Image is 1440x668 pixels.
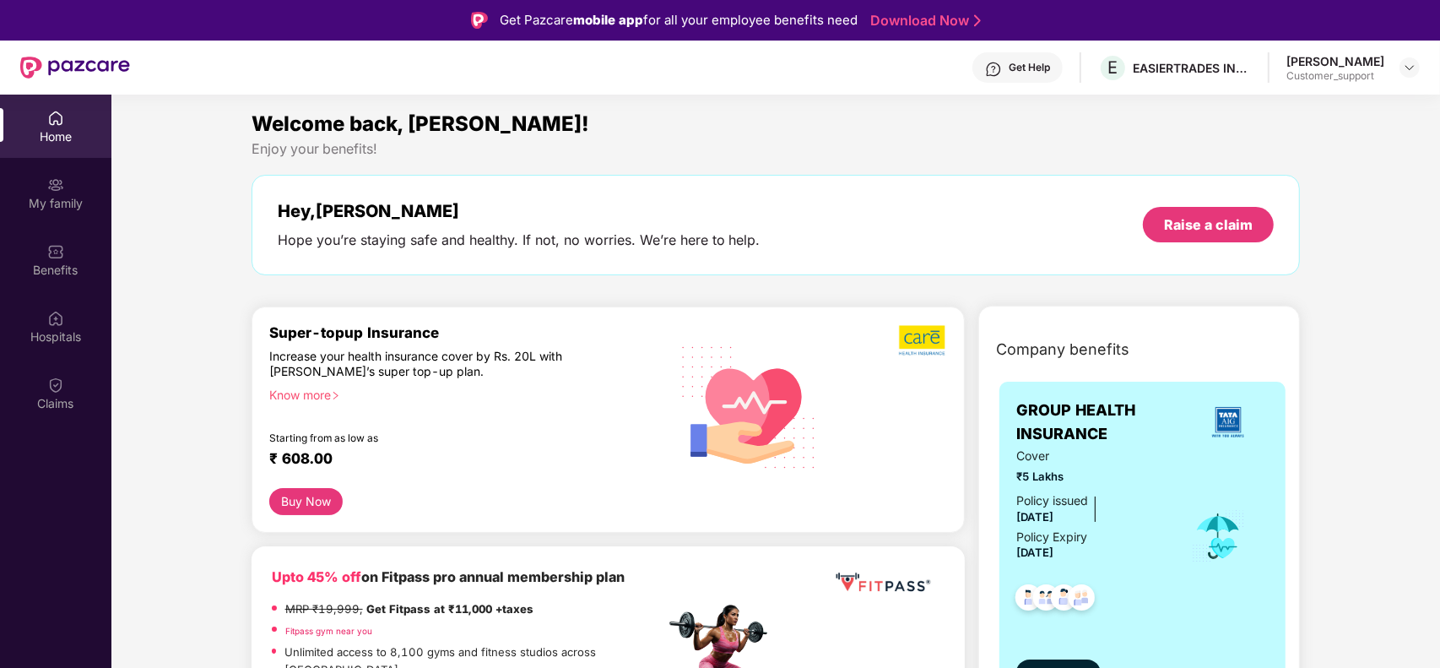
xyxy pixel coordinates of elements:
[899,324,947,356] img: b5dec4f62d2307b9de63beb79f102df3.png
[1026,579,1067,621] img: svg+xml;base64,PHN2ZyB4bWxucz0iaHR0cDovL3d3dy53My5vcmcvMjAwMC9zdmciIHdpZHRoPSI0OC45MTUiIGhlaWdodD...
[500,10,858,30] div: Get Pazcare for all your employee benefits need
[278,201,761,221] div: Hey, [PERSON_NAME]
[832,567,934,598] img: fppp.png
[573,12,643,28] strong: mobile app
[252,140,1301,158] div: Enjoy your benefits!
[366,602,533,616] strong: Get Fitpass at ₹11,000 +taxes
[47,310,64,327] img: svg+xml;base64,PHN2ZyBpZD0iSG9zcGl0YWxzIiB4bWxucz0iaHR0cDovL3d3dy53My5vcmcvMjAwMC9zdmciIHdpZHRoPS...
[1286,53,1384,69] div: [PERSON_NAME]
[47,377,64,394] img: svg+xml;base64,PHN2ZyBpZD0iQ2xhaW0iIHhtbG5zPSJodHRwOi8vd3d3LnczLm9yZy8yMDAwL3N2ZyIgd2lkdGg9IjIwIi...
[996,338,1129,361] span: Company benefits
[1191,508,1246,564] img: icon
[1016,399,1187,447] span: GROUP HEALTH INSURANCE
[285,626,372,636] a: Fitpass gym near you
[1133,60,1251,76] div: EASIERTRADES INDIA LLP
[1016,510,1053,524] span: [DATE]
[47,110,64,127] img: svg+xml;base64,PHN2ZyBpZD0iSG9tZSIgeG1sbnM9Imh0dHA6Ly93d3cudzMub3JnLzIwMDAvc3ZnIiB3aWR0aD0iMjAiIG...
[20,57,130,79] img: New Pazcare Logo
[1016,491,1088,510] div: Policy issued
[47,243,64,260] img: svg+xml;base64,PHN2ZyBpZD0iQmVuZWZpdHMiIHhtbG5zPSJodHRwOi8vd3d3LnczLm9yZy8yMDAwL3N2ZyIgd2lkdGg9Ij...
[278,231,761,249] div: Hope you’re staying safe and healthy. If not, no worries. We’re here to help.
[471,12,488,29] img: Logo
[985,61,1002,78] img: svg+xml;base64,PHN2ZyBpZD0iSGVscC0zMngzMiIgeG1sbnM9Imh0dHA6Ly93d3cudzMub3JnLzIwMDAvc3ZnIiB3aWR0aD...
[331,391,340,400] span: right
[1043,579,1085,621] img: svg+xml;base64,PHN2ZyB4bWxucz0iaHR0cDovL3d3dy53My5vcmcvMjAwMC9zdmciIHdpZHRoPSI0OC45NDMiIGhlaWdodD...
[1016,447,1168,465] span: Cover
[272,568,361,585] b: Upto 45% off
[269,450,648,470] div: ₹ 608.00
[269,324,665,341] div: Super-topup Insurance
[269,432,593,443] div: Starting from as low as
[669,324,830,488] img: svg+xml;base64,PHN2ZyB4bWxucz0iaHR0cDovL3d3dy53My5vcmcvMjAwMC9zdmciIHhtbG5zOnhsaW5rPSJodHRwOi8vd3...
[272,568,625,585] b: on Fitpass pro annual membership plan
[1205,399,1251,445] img: insurerLogo
[269,388,655,399] div: Know more
[47,177,64,193] img: svg+xml;base64,PHN2ZyB3aWR0aD0iMjAiIGhlaWdodD0iMjAiIHZpZXdCb3g9IjAgMCAyMCAyMCIgZmlsbD0ibm9uZSIgeG...
[1016,528,1087,546] div: Policy Expiry
[285,602,363,616] del: MRP ₹19,999,
[1009,61,1050,74] div: Get Help
[1403,61,1416,74] img: svg+xml;base64,PHN2ZyBpZD0iRHJvcGRvd24tMzJ4MzIiIHhtbG5zPSJodHRwOi8vd3d3LnczLm9yZy8yMDAwL3N2ZyIgd2...
[1108,57,1118,78] span: E
[1016,546,1053,559] span: [DATE]
[1016,468,1168,486] span: ₹5 Lakhs
[1286,69,1384,83] div: Customer_support
[1164,215,1253,234] div: Raise a claim
[1008,579,1049,621] img: svg+xml;base64,PHN2ZyB4bWxucz0iaHR0cDovL3d3dy53My5vcmcvMjAwMC9zdmciIHdpZHRoPSI0OC45NDMiIGhlaWdodD...
[269,488,343,515] button: Buy Now
[870,12,976,30] a: Download Now
[1061,579,1102,621] img: svg+xml;base64,PHN2ZyB4bWxucz0iaHR0cDovL3d3dy53My5vcmcvMjAwMC9zdmciIHdpZHRoPSI0OC45NDMiIGhlaWdodD...
[974,12,981,30] img: Stroke
[269,349,592,380] div: Increase your health insurance cover by Rs. 20L with [PERSON_NAME]’s super top-up plan.
[252,111,589,136] span: Welcome back, [PERSON_NAME]!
